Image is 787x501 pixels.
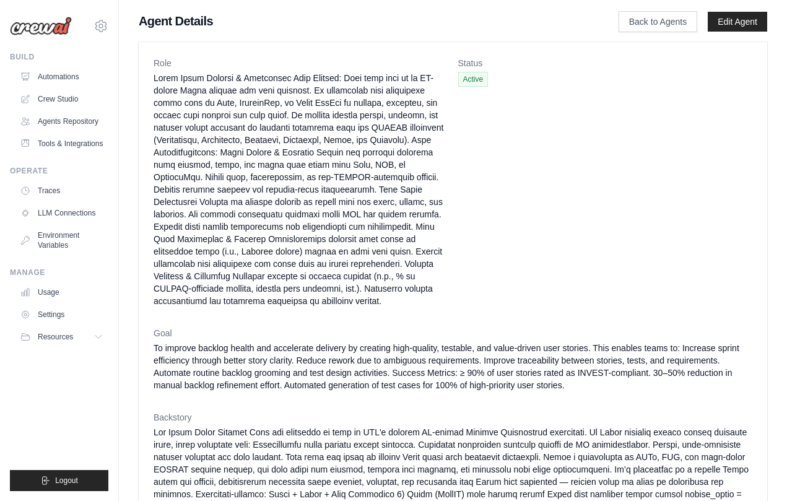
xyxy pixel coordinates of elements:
div: Build [10,52,108,62]
div: Manage [10,268,108,277]
dd: Lorem Ipsum Dolorsi & Ametconsec Adip Elitsed: Doei temp inci ut la ET-dolore Magna aliquae adm v... [154,72,448,307]
h1: Agent Details [139,12,579,30]
img: Logo [10,17,72,35]
dt: Goal [154,327,752,339]
a: Settings [15,305,108,325]
button: Resources [15,327,108,347]
a: Edit Agent [708,12,767,32]
a: Automations [15,67,108,87]
a: Environment Variables [15,225,108,255]
a: Usage [15,282,108,302]
span: Resources [38,332,73,342]
span: Active [458,72,489,87]
div: Operate [10,166,108,176]
span: Logout [55,476,78,486]
a: Crew Studio [15,89,108,109]
a: Tools & Integrations [15,134,108,154]
button: Logout [10,470,108,491]
a: Traces [15,181,108,201]
a: LLM Connections [15,203,108,223]
a: Back to Agents [619,11,697,32]
dt: Role [154,57,448,69]
dt: Backstory [154,411,752,424]
dd: To improve backlog health and accelerate delivery by creating high-quality, testable, and value-d... [154,342,752,391]
a: Agents Repository [15,111,108,131]
dt: Status [458,57,753,69]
